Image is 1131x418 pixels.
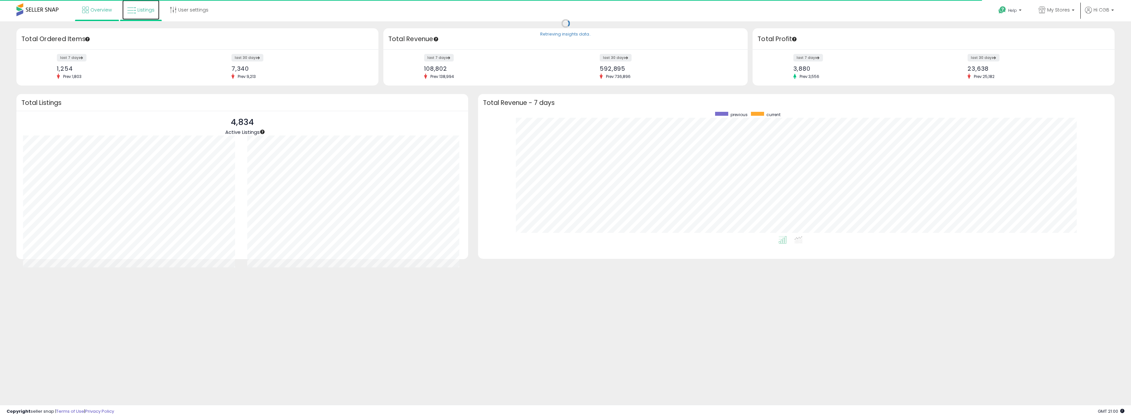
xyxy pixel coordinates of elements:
span: Prev: 138,994 [427,74,457,79]
span: Prev: 25,182 [971,74,998,79]
span: previous [731,112,748,117]
label: last 30 days [600,54,632,61]
span: Prev: 3,556 [796,74,823,79]
span: Overview [90,7,112,13]
h3: Total Revenue [388,35,743,44]
span: current [766,112,781,117]
label: last 30 days [231,54,263,61]
h3: Total Listings [21,100,463,105]
h3: Total Ordered Items [21,35,373,44]
div: 7,340 [231,65,367,72]
h3: Total Profit [758,35,1110,44]
p: 4,834 [225,116,260,129]
span: Active Listings [225,129,260,135]
div: 1,254 [57,65,192,72]
span: Hi CGB [1094,7,1109,13]
a: Hi CGB [1085,7,1114,21]
span: Listings [137,7,155,13]
a: Help [993,1,1028,21]
div: 23,638 [968,65,1103,72]
label: last 7 days [57,54,86,61]
div: 3,880 [793,65,929,72]
div: Tooltip anchor [84,36,90,42]
div: 592,895 [600,65,736,72]
div: Tooltip anchor [791,36,797,42]
label: last 7 days [793,54,823,61]
span: Help [1008,8,1017,13]
span: Prev: 1,803 [60,74,85,79]
i: Get Help [998,6,1006,14]
div: Tooltip anchor [433,36,439,42]
label: last 7 days [424,54,454,61]
div: 108,802 [424,65,561,72]
span: My Stores [1047,7,1070,13]
h3: Total Revenue - 7 days [483,100,1110,105]
span: Prev: 9,213 [234,74,259,79]
div: Retrieving insights data.. [540,32,591,37]
span: Prev: 736,896 [603,74,634,79]
div: Tooltip anchor [259,129,265,135]
label: last 30 days [968,54,999,61]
